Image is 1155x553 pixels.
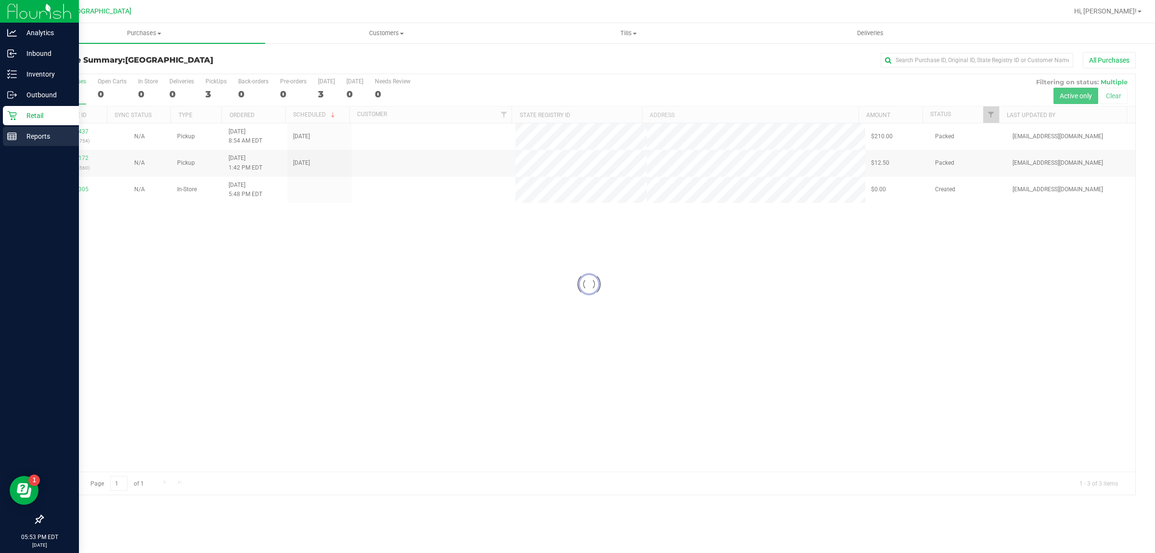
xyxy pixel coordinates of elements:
[1083,52,1136,68] button: All Purchases
[881,53,1073,67] input: Search Purchase ID, Original ID, State Registry ID or Customer Name...
[265,23,507,43] a: Customers
[65,7,131,15] span: [GEOGRAPHIC_DATA]
[7,69,17,79] inline-svg: Inventory
[17,89,75,101] p: Outbound
[10,476,38,505] iframe: Resource center
[7,132,17,141] inline-svg: Reports
[266,29,507,38] span: Customers
[7,90,17,100] inline-svg: Outbound
[1074,7,1137,15] span: Hi, [PERSON_NAME]!
[4,533,75,541] p: 05:53 PM EDT
[508,29,749,38] span: Tills
[17,27,75,39] p: Analytics
[7,28,17,38] inline-svg: Analytics
[749,23,991,43] a: Deliveries
[23,23,265,43] a: Purchases
[23,29,265,38] span: Purchases
[42,56,407,65] h3: Purchase Summary:
[17,131,75,142] p: Reports
[507,23,749,43] a: Tills
[4,541,75,549] p: [DATE]
[17,48,75,59] p: Inbound
[844,29,897,38] span: Deliveries
[7,111,17,120] inline-svg: Retail
[125,55,213,65] span: [GEOGRAPHIC_DATA]
[17,68,75,80] p: Inventory
[28,474,40,486] iframe: Resource center unread badge
[17,110,75,121] p: Retail
[7,49,17,58] inline-svg: Inbound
